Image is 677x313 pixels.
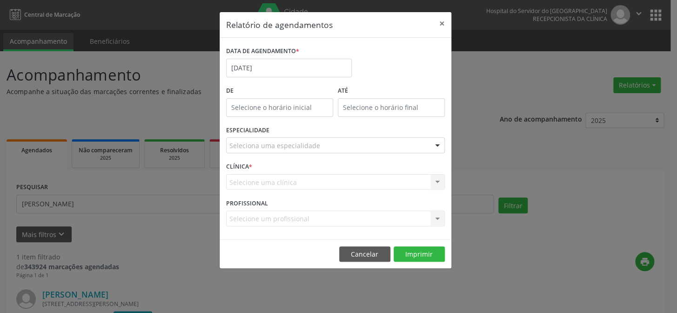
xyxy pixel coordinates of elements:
[229,141,320,150] span: Seleciona uma especialidade
[339,246,390,262] button: Cancelar
[226,44,299,59] label: DATA DE AGENDAMENTO
[338,98,445,117] input: Selecione o horário final
[226,98,333,117] input: Selecione o horário inicial
[394,246,445,262] button: Imprimir
[226,84,333,98] label: De
[433,12,451,35] button: Close
[338,84,445,98] label: ATÉ
[226,123,269,138] label: ESPECIALIDADE
[226,196,268,211] label: PROFISSIONAL
[226,19,333,31] h5: Relatório de agendamentos
[226,160,252,174] label: CLÍNICA
[226,59,352,77] input: Selecione uma data ou intervalo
